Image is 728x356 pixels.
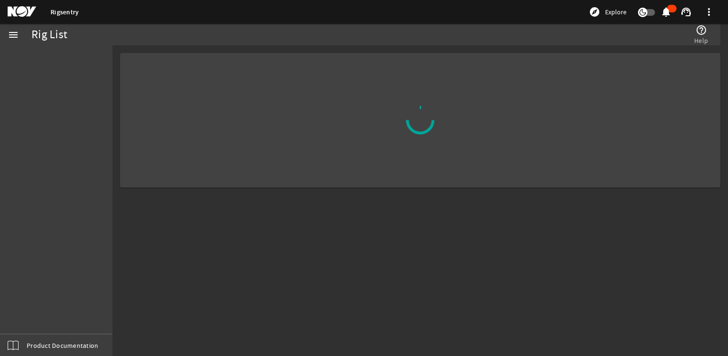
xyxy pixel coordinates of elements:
mat-icon: menu [8,29,19,41]
mat-icon: support_agent [680,6,692,18]
a: Rigsentry [51,8,79,17]
span: Explore [605,7,627,17]
button: more_vert [698,0,720,23]
span: Product Documentation [27,341,98,350]
button: Explore [585,4,630,20]
span: Help [694,36,708,45]
mat-icon: explore [589,6,600,18]
div: Rig List [31,30,67,40]
mat-icon: help_outline [696,24,707,36]
mat-icon: notifications [660,6,672,18]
